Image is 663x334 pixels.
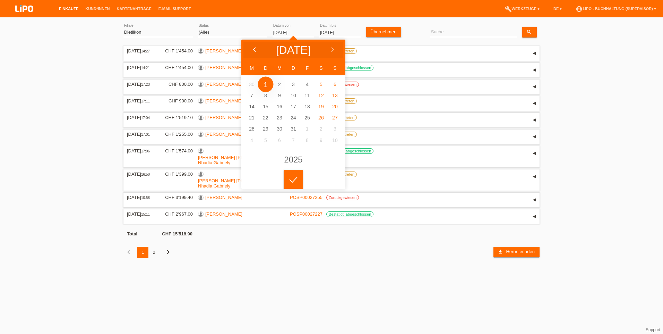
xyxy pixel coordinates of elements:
[160,132,193,137] div: CHF 1'255.00
[82,7,113,11] a: Kund*innen
[141,49,150,53] span: 14:27
[529,211,540,222] div: auf-/zuklappen
[141,83,150,86] span: 17:23
[529,98,540,109] div: auf-/zuklappen
[127,132,155,137] div: [DATE]
[205,98,242,103] a: [PERSON_NAME]
[141,66,150,70] span: 14:21
[493,247,540,257] a: download Herunterladen
[160,195,193,200] div: CHF 3'199.40
[127,231,137,236] b: Total
[529,172,540,182] div: auf-/zuklappen
[7,14,42,19] a: LIPO pay
[505,6,512,12] i: build
[127,98,155,103] div: [DATE]
[576,6,583,12] i: account_circle
[205,195,242,200] a: [PERSON_NAME]
[127,148,155,153] div: [DATE]
[646,327,660,332] a: Support
[198,178,273,189] a: [PERSON_NAME] [PERSON_NAME] Nhadia Gabriely
[160,98,193,103] div: CHF 900.00
[160,48,193,53] div: CHF 1'454.00
[160,211,193,217] div: CHF 2'967.00
[141,149,150,153] span: 17:06
[124,248,133,256] i: chevron_left
[127,195,155,200] div: [DATE]
[205,211,242,217] a: [PERSON_NAME]
[160,65,193,70] div: CHF 1'454.00
[164,248,172,256] i: chevron_right
[148,247,160,258] div: 2
[127,65,155,70] div: [DATE]
[127,172,155,177] div: [DATE]
[160,82,193,87] div: CHF 800.00
[160,148,193,153] div: CHF 1'574.00
[550,7,565,11] a: DE ▾
[113,7,155,11] a: Kartenanträge
[141,133,150,136] span: 17:01
[160,115,193,120] div: CHF 1'519.10
[205,115,242,120] a: [PERSON_NAME]
[529,195,540,205] div: auf-/zuklappen
[529,148,540,159] div: auf-/zuklappen
[529,132,540,142] div: auf-/zuklappen
[205,82,242,87] a: [PERSON_NAME]
[205,65,242,70] a: [PERSON_NAME]
[326,211,373,217] label: Bestätigt, abgeschlossen
[205,132,242,137] a: [PERSON_NAME]
[141,173,150,176] span: 16:50
[127,211,155,217] div: [DATE]
[366,27,401,37] a: Übernehmen
[506,249,534,254] span: Herunterladen
[162,231,192,236] b: CHF 15'518.90
[141,99,150,103] span: 17:11
[326,148,373,154] label: Bestätigt, abgeschlossen
[160,172,193,177] div: CHF 1'399.00
[290,211,322,217] a: POSP00027227
[529,48,540,59] div: auf-/zuklappen
[141,116,150,120] span: 17:04
[276,44,311,56] div: [DATE]
[529,115,540,125] div: auf-/zuklappen
[141,212,150,216] span: 15:11
[137,247,148,258] div: 1
[290,195,322,200] a: POSP00027255
[141,196,150,200] span: 10:58
[501,7,543,11] a: buildWerkzeuge ▾
[326,65,373,70] label: Bestätigt, abgeschlossen
[326,195,359,200] label: Zurückgewiesen
[127,82,155,87] div: [DATE]
[127,115,155,120] div: [DATE]
[198,155,273,165] a: [PERSON_NAME] [PERSON_NAME] Nhadia Gabriely
[529,65,540,75] div: auf-/zuklappen
[572,7,660,11] a: account_circleLIPO - Buchhaltung (Supervisor) ▾
[284,156,302,164] div: 2025
[155,7,195,11] a: E-Mail Support
[205,48,242,53] a: [PERSON_NAME]
[127,48,155,53] div: [DATE]
[55,7,82,11] a: Einkäufe
[498,249,503,254] i: download
[526,29,532,35] i: search
[529,82,540,92] div: auf-/zuklappen
[522,27,537,37] a: search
